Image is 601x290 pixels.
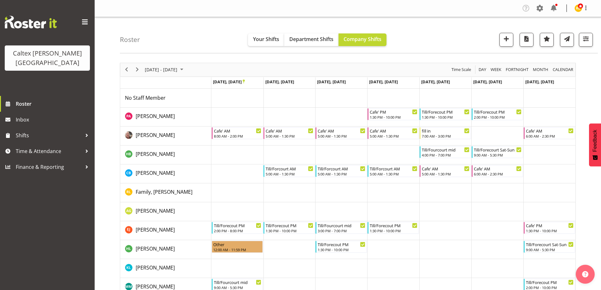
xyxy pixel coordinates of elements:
div: Till/Forecourt Sat-Sun [526,241,574,247]
span: Family, [PERSON_NAME] [136,188,192,195]
img: Rosterit website logo [5,16,57,28]
div: Cafe' AM [214,127,262,134]
div: Johns, Erin"s event - Till/Fourcourt mid Begin From Wednesday, October 29, 2025 at 3:00:00 PM GMT... [315,222,367,234]
a: [PERSON_NAME] [136,245,175,252]
span: [PERSON_NAME] [136,169,175,176]
span: [DATE] - [DATE] [144,66,178,74]
a: No Staff Member [125,94,166,102]
div: 2:00 PM - 8:00 PM [214,228,262,233]
div: 5:00 AM - 1:30 PM [422,171,469,176]
button: Timeline Week [490,66,503,74]
div: 1:30 PM - 10:00 PM [526,228,574,233]
div: 5:00 AM - 1:30 PM [318,133,365,139]
div: 5:00 AM - 1:30 PM [370,171,417,176]
td: Atherton, Peter resource [120,108,211,127]
span: No Staff Member [125,94,166,101]
span: [DATE], [DATE] [369,79,398,85]
div: 5:00 AM - 1:30 PM [318,171,365,176]
td: Braxton, Jeanette resource [120,127,211,145]
td: Johns, Erin resource [120,221,211,240]
span: [DATE], [DATE] [525,79,554,85]
div: Bullock, Christopher"s event - Till/Forcourt AM Begin From Wednesday, October 29, 2025 at 5:00:00... [315,165,367,177]
a: [PERSON_NAME] [136,131,175,139]
div: Till/Forecout PM [526,279,574,285]
div: Till/Forecourt Sat-Sun [474,146,521,153]
td: No Staff Member resource [120,89,211,108]
div: Braxton, Jeanette"s event - Cafe' AM Begin From Monday, October 27, 2025 at 8:00:00 AM GMT+13:00 ... [212,127,263,139]
div: Bullock, Christopher"s event - Cafe' AM Begin From Friday, October 31, 2025 at 5:00:00 AM GMT+13:... [420,165,471,177]
div: Till/Forecout PM [422,109,469,115]
div: Bullock, Christopher"s event - Till/Forcourt AM Begin From Tuesday, October 28, 2025 at 5:00:00 A... [263,165,315,177]
div: Braxton, Jeanette"s event - Cafe' AM Begin From Sunday, November 2, 2025 at 6:00:00 AM GMT+13:00 ... [524,127,575,139]
span: Fortnight [505,66,529,74]
div: Cafe' AM [422,165,469,172]
button: Timeline Month [532,66,550,74]
div: Johns, Erin"s event - Till/Forecout PM Begin From Monday, October 27, 2025 at 2:00:00 PM GMT+13:0... [212,222,263,234]
a: [PERSON_NAME] [136,112,175,120]
div: Broome, Heath"s event - Till/Forecourt Sat-Sun Begin From Saturday, November 1, 2025 at 9:00:00 A... [472,146,523,158]
h4: Roster [120,36,140,43]
div: Cafe' AM [526,127,574,134]
div: 2:00 PM - 10:00 PM [526,285,574,290]
div: 6:00 AM - 2:30 PM [474,171,521,176]
div: Other [213,241,262,247]
span: [PERSON_NAME] [136,226,175,233]
button: Department Shifts [284,33,339,46]
span: [DATE], [DATE] [265,79,294,85]
button: Filter Shifts [579,33,593,47]
div: 6:00 AM - 2:30 PM [526,133,574,139]
img: reece-lewis10949.jpg [574,4,582,12]
div: Cafe' AM [474,165,521,172]
div: Oct 27 - Nov 02, 2025 [143,63,187,76]
div: Bullock, Christopher"s event - Cafe' AM Begin From Saturday, November 1, 2025 at 6:00:00 AM GMT+1... [472,165,523,177]
div: 1:30 PM - 10:00 PM [370,228,417,233]
button: Next [133,66,142,74]
div: Cafe' AM [266,127,313,134]
div: Braxton, Jeanette"s event - fill in Begin From Friday, October 31, 2025 at 7:00:00 AM GMT+13:00 E... [420,127,471,139]
div: Braxton, Jeanette"s event - Cafe' AM Begin From Tuesday, October 28, 2025 at 5:00:00 AM GMT+13:00... [263,127,315,139]
a: [PERSON_NAME] [136,207,175,215]
span: Feedback [592,130,598,152]
button: Download a PDF of the roster according to the set date range. [520,33,533,47]
div: Till/Forecout PM [370,222,417,228]
div: fill in [422,127,469,134]
div: 1:30 PM - 10:00 PM [370,115,417,120]
button: Timeline Day [478,66,487,74]
span: [PERSON_NAME] [136,207,175,214]
div: Johns, Erin"s event - Cafe' PM Begin From Sunday, November 2, 2025 at 1:30:00 PM GMT+13:00 Ends A... [524,222,575,234]
span: [DATE], [DATE] [421,79,450,85]
span: Department Shifts [289,36,333,43]
button: Highlight an important date within the roster. [540,33,554,47]
span: [DATE], [DATE] [213,79,245,85]
div: Johns, Erin"s event - Till/Forecout PM Begin From Tuesday, October 28, 2025 at 1:30:00 PM GMT+13:... [263,222,315,234]
div: Cafe' AM [370,127,417,134]
button: Time Scale [451,66,472,74]
div: 8:00 AM - 2:00 PM [214,133,262,139]
div: Till/Forecout PM [214,222,262,228]
div: Atherton, Peter"s event - Cafe' PM Begin From Thursday, October 30, 2025 at 1:30:00 PM GMT+13:00 ... [368,108,419,120]
a: Family, [PERSON_NAME] [136,188,192,196]
span: Day [478,66,487,74]
div: Braxton, Jeanette"s event - Cafe' AM Begin From Thursday, October 30, 2025 at 5:00:00 AM GMT+13:0... [368,127,419,139]
button: Fortnight [505,66,530,74]
button: Send a list of all shifts for the selected filtered period to all rostered employees. [560,33,574,47]
span: Company Shifts [344,36,381,43]
a: [PERSON_NAME] [136,226,175,234]
div: next period [132,63,143,76]
button: Add a new shift [499,33,513,47]
div: Till/Forcourt AM [266,165,313,172]
button: Your Shifts [248,33,284,46]
div: 2:00 PM - 10:00 PM [474,115,521,120]
span: Time & Attendance [16,146,82,156]
div: Cafe' AM [318,127,365,134]
a: [PERSON_NAME] [136,169,175,177]
img: help-xxl-2.png [582,271,588,277]
div: Till/Forcourt AM [318,165,365,172]
td: Broome, Heath resource [120,145,211,164]
span: [DATE], [DATE] [317,79,346,85]
div: 9:00 AM - 5:30 PM [526,247,574,252]
span: Roster [16,99,91,109]
span: [PERSON_NAME] [136,113,175,120]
